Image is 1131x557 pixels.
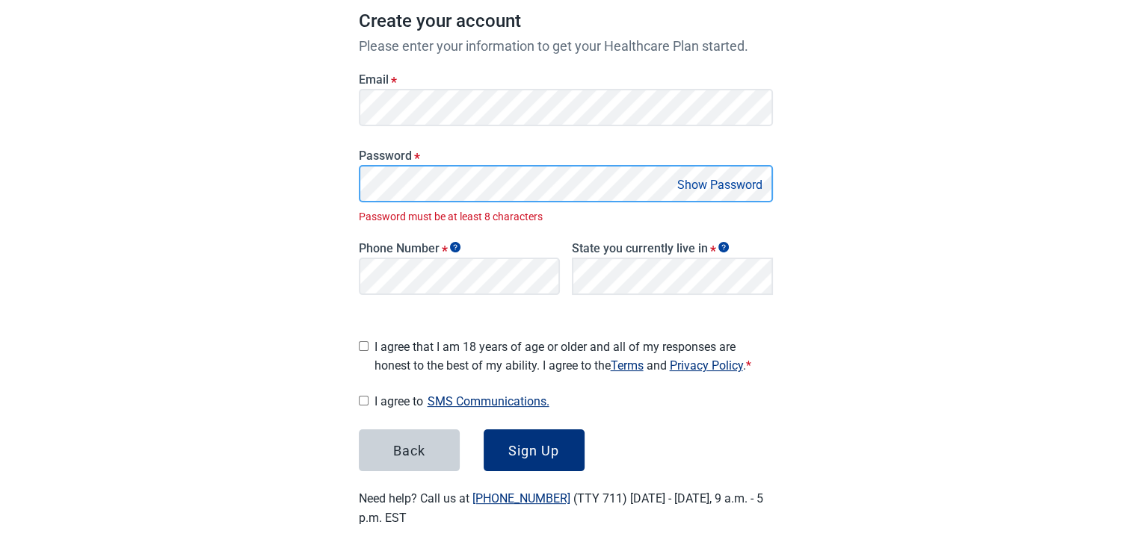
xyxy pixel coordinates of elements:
[359,36,773,56] p: Please enter your information to get your Healthcare Plan started.
[359,429,460,471] button: Back
[450,242,460,252] span: Show tooltip
[423,391,554,411] button: Show SMS communications details
[359,72,773,87] label: Email
[393,443,425,458] div: Back
[359,241,560,255] label: Phone Number
[673,175,767,195] button: Show Password
[484,429,585,471] button: Sign Up
[375,337,773,375] span: I agree that I am 18 years of age or older and all of my responses are honest to the best of my a...
[718,242,729,252] span: Show tooltip
[670,358,743,373] a: Read our Privacy Policy
[508,443,559,458] div: Sign Up
[359,491,763,524] label: Need help? Call us at (TTY 711) [DATE] - [DATE], 9 a.m. - 5 p.m. EST
[375,391,773,411] span: I agree to
[572,241,773,255] label: State you currently live in
[611,358,644,373] a: Read our Terms of Service
[472,491,570,505] a: [PHONE_NUMBER]
[359,7,773,36] h1: Create your account
[359,208,773,225] span: Password must be at least 8 characters
[359,149,773,163] label: Password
